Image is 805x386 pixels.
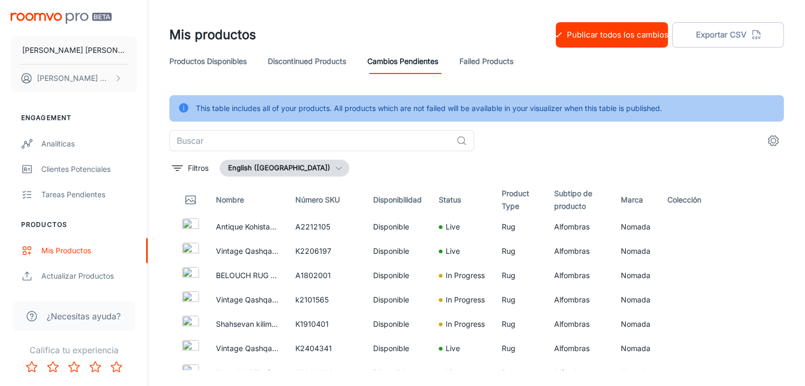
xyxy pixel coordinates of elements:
p: [PERSON_NAME] [PERSON_NAME] y otro CB [22,44,125,56]
td: Alfombras [546,239,612,263]
td: Alfombras [546,263,612,288]
td: Rug [493,263,546,288]
th: Colección [659,185,714,215]
td: Alfombras [546,361,612,385]
td: Rug [493,239,546,263]
th: Marca [612,185,659,215]
p: Kuccuklu kilim from [GEOGRAPHIC_DATA], 200x150 cms [216,367,278,379]
div: This table includes all of your products. All products which are not failed will be available in ... [196,98,662,118]
button: [PERSON_NAME] [PERSON_NAME] y otro CB [11,36,137,64]
p: In Progress [446,294,485,306]
p: Live [446,221,460,233]
img: Roomvo PRO Beta [11,13,112,24]
h1: Mis productos [169,25,256,44]
td: Nomada [612,336,659,361]
td: Nomada [612,288,659,312]
td: Disponible [365,263,430,288]
p: Live [446,245,460,257]
p: Vintage Qashqai kilim, [GEOGRAPHIC_DATA]. 131×117 cms [216,245,278,257]
td: Alfombras [546,312,612,336]
div: Analíticas [41,138,137,150]
p: Shahsevan kilim from [GEOGRAPHIC_DATA], 154x105 cms [216,318,278,330]
svg: Thumbnail [184,194,197,206]
td: Disponible [365,288,430,312]
p: Antique Kohistan Baluch rug from [GEOGRAPHIC_DATA]. 291×180 cms [216,221,278,233]
td: Alfombras [546,288,612,312]
td: Disponible [365,215,430,239]
th: Disponibilidad [365,185,430,215]
td: k2101565 [287,288,365,312]
td: Disponible [365,312,430,336]
button: settings [763,130,784,151]
th: Subtipo de producto [546,185,612,215]
td: Rug [493,336,546,361]
p: Vintage Qashqai kilim from [GEOGRAPHIC_DATA]. 235x170 cms [216,294,278,306]
div: Mis productos [41,245,137,256]
p: Califica tu experiencia [8,344,139,356]
button: English ([GEOGRAPHIC_DATA]) [220,160,349,177]
th: Nombre [207,185,287,215]
td: Nomada [612,215,659,239]
a: Productos disponibles [169,49,247,74]
th: Status [430,185,493,215]
button: Rate 3 star [64,356,85,378]
td: Rug [493,288,546,312]
td: Rug [493,312,546,336]
td: Nomada [612,239,659,263]
td: Rug [493,361,546,385]
td: Disponible [365,336,430,361]
p: Filtros [188,162,209,174]
button: Rate 4 star [85,356,106,378]
button: Rate 5 star [106,356,127,378]
a: Failed Products [459,49,513,74]
th: Número SKU [287,185,365,215]
td: Disponible [365,239,430,263]
div: Tareas pendientes [41,189,137,200]
button: [PERSON_NAME] Nomada [11,65,137,92]
a: Discontinued Products [268,49,346,74]
p: Live [446,367,460,379]
button: filter [169,160,211,177]
button: Publicar todos los cambios [556,22,668,48]
p: In Progress [446,270,485,281]
p: BELOUCH RUG FROM [GEOGRAPHIC_DATA], 135x84 CMS [216,270,278,281]
button: Rate 2 star [42,356,64,378]
div: Clientes potenciales [41,163,137,175]
td: K2009032 [287,361,365,385]
td: A1802001 [287,263,365,288]
td: Disponible [365,361,430,385]
p: Vintage Qashqai sofreh kilim from [GEOGRAPHIC_DATA]. 180x107 cms [216,343,278,354]
td: K2404341 [287,336,365,361]
p: [PERSON_NAME] Nomada [37,72,112,84]
button: Rate 1 star [21,356,42,378]
span: ¿Necesitas ayuda? [47,310,121,323]
input: Buscar [169,130,452,151]
button: Exportar CSV [672,22,784,48]
td: Nomada [612,312,659,336]
td: K2206197 [287,239,365,263]
p: Live [446,343,460,354]
th: Product Type [493,185,546,215]
td: Rug [493,215,546,239]
td: Nomada [612,263,659,288]
div: Actualizar productos [41,270,137,282]
p: In Progress [446,318,485,330]
a: Cambios pendientes [367,49,438,74]
td: Alfombras [546,336,612,361]
td: A2212105 [287,215,365,239]
td: K1910401 [287,312,365,336]
td: Alfombras [546,215,612,239]
td: Nomada [612,361,659,385]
